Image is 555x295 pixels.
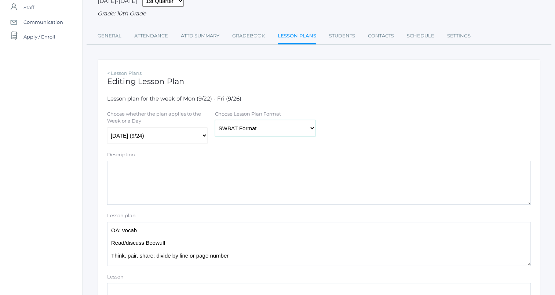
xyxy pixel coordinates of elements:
label: Choose whether the plan applies to the Week or a Day [107,110,207,125]
textarea: OA: vocab Read/discuss Beowulf Think, pair, share; divide by line or page number [107,222,531,266]
a: Attendance [134,29,168,43]
a: Contacts [368,29,394,43]
a: Lesson Plans [278,29,316,44]
span: Communication [23,15,63,29]
label: Lesson [107,273,124,281]
a: Attd Summary [181,29,219,43]
a: < Lesson Plans [107,70,142,76]
a: General [98,29,121,43]
a: Students [329,29,355,43]
label: Lesson plan [107,212,136,219]
a: Schedule [407,29,434,43]
h1: Editing Lesson Plan [107,77,531,85]
label: Description [107,151,135,159]
span: Lesson plan for the week of Mon (9/22) - Fri (9/26) [107,95,241,102]
a: Settings [447,29,471,43]
label: Choose Lesson Plan Format [215,110,281,118]
a: Gradebook [232,29,265,43]
span: Apply / Enroll [23,29,55,44]
div: Grade: 10th Grade [98,10,540,18]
